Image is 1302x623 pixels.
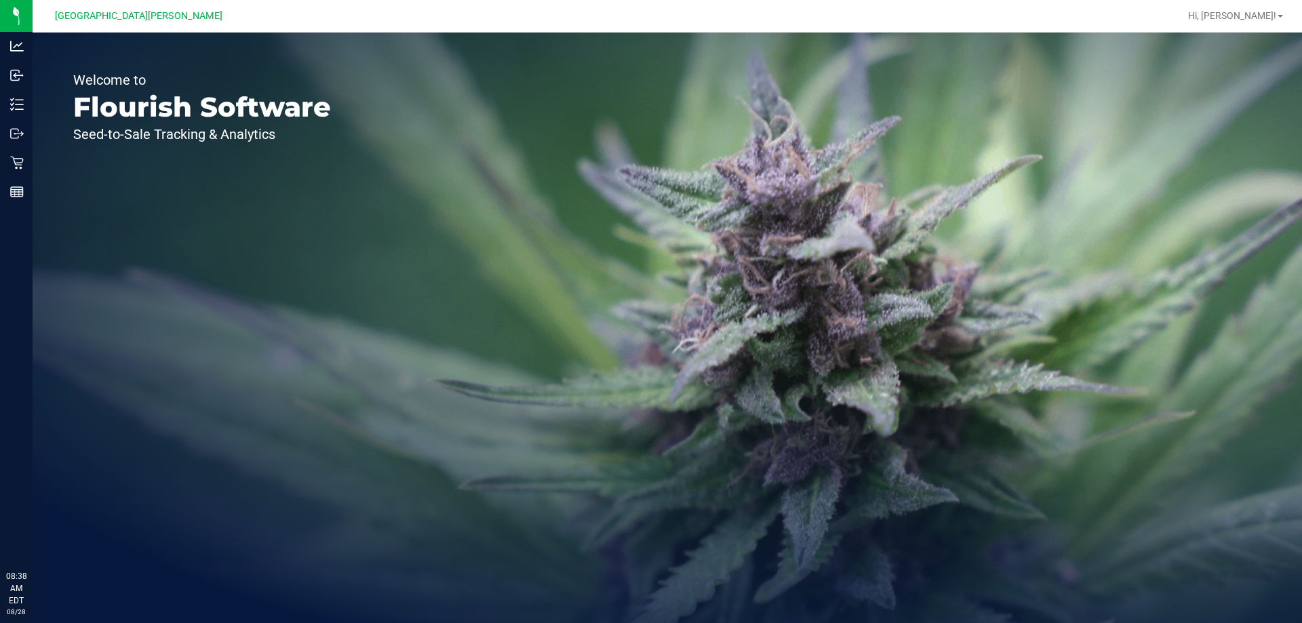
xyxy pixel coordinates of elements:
inline-svg: Reports [10,185,24,199]
p: 08/28 [6,607,26,617]
inline-svg: Analytics [10,39,24,53]
inline-svg: Inbound [10,68,24,82]
span: Hi, [PERSON_NAME]! [1188,10,1276,21]
p: 08:38 AM EDT [6,570,26,607]
inline-svg: Inventory [10,98,24,111]
inline-svg: Retail [10,156,24,169]
p: Welcome to [73,73,331,87]
p: Seed-to-Sale Tracking & Analytics [73,127,331,141]
span: [GEOGRAPHIC_DATA][PERSON_NAME] [55,10,222,22]
inline-svg: Outbound [10,127,24,140]
p: Flourish Software [73,94,331,121]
